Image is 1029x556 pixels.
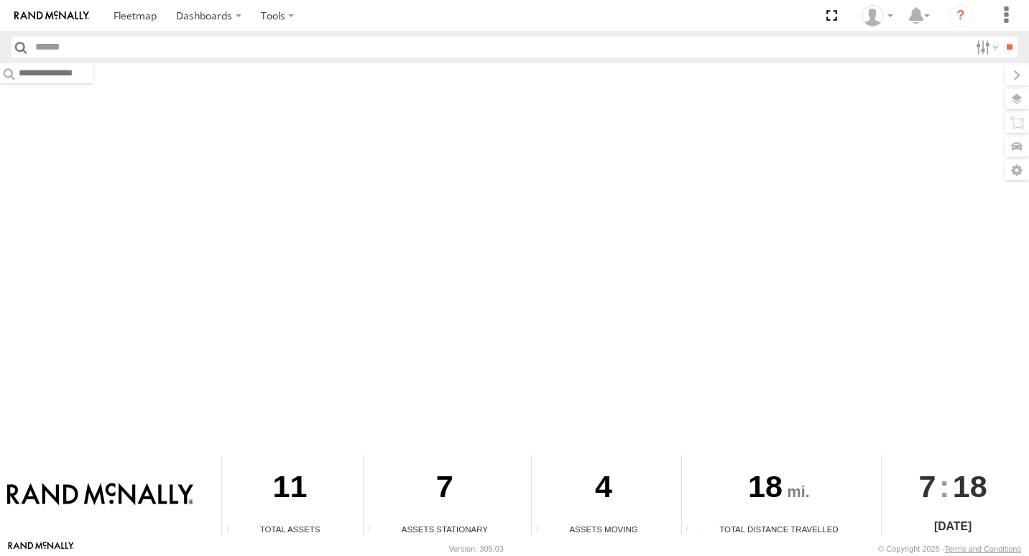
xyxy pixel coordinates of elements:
[682,524,703,535] div: Total distance travelled by all assets within specified date range and applied filters
[857,5,898,27] div: Valeo Dash
[682,523,877,535] div: Total Distance Travelled
[222,524,244,535] div: Total number of Enabled Assets
[364,455,526,523] div: 7
[222,455,358,523] div: 11
[945,545,1021,553] a: Terms and Conditions
[882,455,1023,517] div: :
[970,37,1001,57] label: Search Filter Options
[949,4,972,27] i: ?
[8,542,74,556] a: Visit our Website
[532,524,553,535] div: Total number of assets current in transit.
[532,523,676,535] div: Assets Moving
[1005,160,1029,180] label: Map Settings
[7,483,193,507] img: Rand McNally
[919,455,936,517] span: 7
[878,545,1021,553] div: © Copyright 2025 -
[953,455,987,517] span: 18
[449,545,504,553] div: Version: 305.03
[532,455,676,523] div: 4
[364,523,526,535] div: Assets Stationary
[682,455,877,523] div: 18
[222,523,358,535] div: Total Assets
[364,524,385,535] div: Total number of assets current stationary.
[882,518,1023,535] div: [DATE]
[14,11,89,21] img: rand-logo.svg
